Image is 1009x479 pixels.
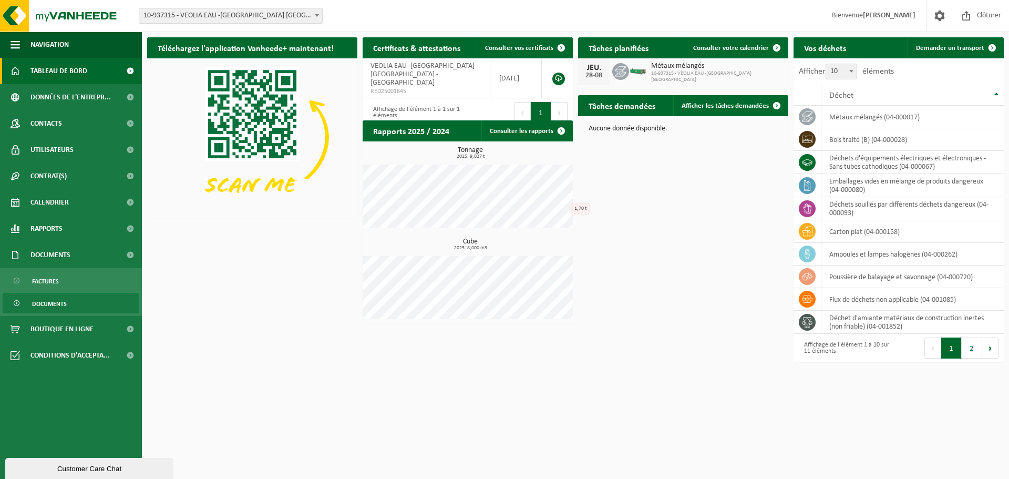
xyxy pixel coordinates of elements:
[578,37,659,58] h2: Tâches planifiées
[651,62,783,70] span: Métaux mélangés
[481,120,572,141] a: Consulter les rapports
[139,8,322,23] span: 10-937315 - VEOLIA EAU -ARTOIS DOUAISIS - LENS
[821,128,1004,151] td: bois traité (B) (04-000028)
[682,103,769,109] span: Afficher les tâches demandées
[30,316,94,342] span: Boutique en ligne
[962,338,982,359] button: 2
[821,243,1004,266] td: ampoules et lampes halogènes (04-000262)
[583,72,604,79] div: 28-08
[924,338,941,359] button: Previous
[821,106,1004,128] td: métaux mélangés (04-000017)
[589,125,778,133] p: Aucune donnée disponible.
[826,64,857,79] span: 10
[829,91,853,100] span: Déchet
[821,266,1004,288] td: poussière de balayage et savonnage (04-000720)
[571,203,590,215] div: 1,70 t
[794,37,857,58] h2: Vos déchets
[821,288,1004,311] td: flux de déchets non applicable (04-001085)
[363,120,460,141] h2: Rapports 2025 / 2024
[30,32,69,58] span: Navigation
[821,311,1004,334] td: déchet d'amiante matériaux de construction inertes (non friable) (04-001852)
[551,102,568,123] button: Next
[30,189,69,216] span: Calendrier
[30,163,67,189] span: Contrat(s)
[821,151,1004,174] td: déchets d'équipements électriques et électroniques - Sans tubes cathodiques (04-000067)
[147,58,357,216] img: Download de VHEPlus App
[30,242,70,268] span: Documents
[651,70,783,83] span: 10-937315 - VEOLIA EAU -[GEOGRAPHIC_DATA] [GEOGRAPHIC_DATA]
[32,294,67,314] span: Documents
[32,271,59,291] span: Factures
[30,137,74,163] span: Utilisateurs
[5,456,176,479] iframe: chat widget
[821,220,1004,243] td: carton plat (04-000158)
[514,102,531,123] button: Previous
[491,58,542,98] td: [DATE]
[941,338,962,359] button: 1
[629,66,647,75] img: HK-XC-10-GN-00
[583,64,604,72] div: JEU.
[673,95,787,116] a: Afficher les tâches demandées
[821,174,1004,197] td: emballages vides en mélange de produits dangereux (04-000080)
[30,84,111,110] span: Données de l'entrepr...
[368,147,573,159] h3: Tonnage
[916,45,984,52] span: Demander un transport
[30,216,63,242] span: Rapports
[30,110,62,137] span: Contacts
[139,8,323,24] span: 10-937315 - VEOLIA EAU -ARTOIS DOUAISIS - LENS
[531,102,551,123] button: 1
[368,101,462,124] div: Affichage de l'élément 1 à 1 sur 1 éléments
[578,95,666,116] h2: Tâches demandées
[370,62,475,87] span: VEOLIA EAU -[GEOGRAPHIC_DATA] [GEOGRAPHIC_DATA] - [GEOGRAPHIC_DATA]
[477,37,572,58] a: Consulter vos certificats
[30,342,110,369] span: Conditions d'accepta...
[863,12,915,19] strong: [PERSON_NAME]
[368,246,573,251] span: 2025: 8,000 m3
[147,37,344,58] h2: Téléchargez l'application Vanheede+ maintenant!
[799,67,894,76] label: Afficher éléments
[3,293,139,313] a: Documents
[368,154,573,159] span: 2025: 9,027 t
[908,37,1003,58] a: Demander un transport
[370,87,483,96] span: RED25001645
[30,58,87,84] span: Tableau de bord
[821,197,1004,220] td: déchets souillés par différents déchets dangereux (04-000093)
[685,37,787,58] a: Consulter votre calendrier
[368,238,573,251] h3: Cube
[982,338,998,359] button: Next
[693,45,769,52] span: Consulter votre calendrier
[485,45,553,52] span: Consulter vos certificats
[799,337,893,360] div: Affichage de l'élément 1 à 10 sur 11 éléments
[363,37,471,58] h2: Certificats & attestations
[3,271,139,291] a: Factures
